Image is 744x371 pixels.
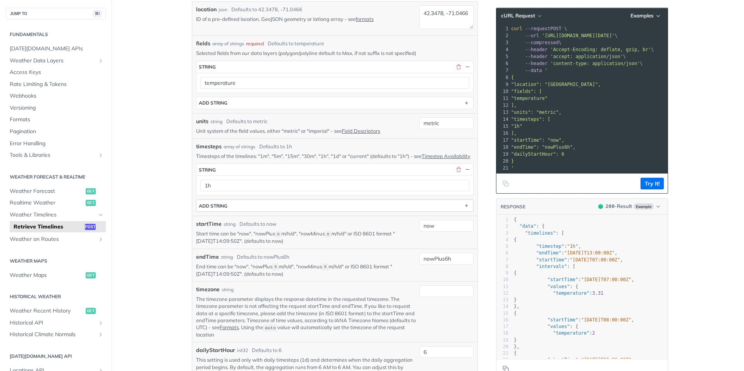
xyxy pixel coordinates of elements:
[511,151,564,157] span: "dailyStartHour": 6
[496,310,508,317] div: 15
[496,130,510,137] div: 16
[196,50,474,57] p: Selected fields from our data layers (polygon/polyline default to Max, if not suffix is not speci...
[496,323,508,330] div: 17
[564,250,615,256] span: "[DATE]T13:00:00Z"
[514,290,603,296] span: :
[514,277,634,282] span: : ,
[496,137,510,144] div: 17
[496,216,508,223] div: 1
[511,75,514,80] span: {
[511,117,550,122] span: "timesteps": [
[511,89,542,94] span: "fields": [
[514,324,578,329] span: : {
[220,324,239,330] a: Formats
[496,165,510,172] div: 21
[514,257,623,263] span: : ,
[86,308,96,314] span: get
[496,25,510,32] div: 1
[598,204,603,209] span: 200
[511,165,514,171] span: '
[511,26,522,31] span: curl
[536,264,567,269] span: "intervals"
[6,329,106,340] a: Historical Climate NormalsShow subpages for Historical Climate Normals
[224,143,255,150] div: array of strings
[496,95,510,102] div: 11
[525,61,548,66] span: --header
[10,92,104,100] span: Webhooks
[511,144,575,150] span: "endTime": "nowPlus6h",
[419,5,474,29] textarea: 42.3478, -71.0466
[542,33,615,38] span: '[URL][DOMAIN_NAME][DATE]'
[6,209,106,221] a: Weather TimelinesHide subpages for Weather Timelines
[545,68,548,73] span: '
[6,173,106,180] h2: Weather Forecast & realtime
[501,12,535,19] span: cURL Request
[10,151,96,159] span: Tools & Libraries
[514,230,564,236] span: : [
[594,203,664,210] button: 200200-ResultExample
[196,230,416,245] p: Start time can be "now", "nowPlus m/h/d", "nowMinus m/h/d" or ISO 8601 format "[DATE]T14:09:50Z"....
[196,97,473,109] button: ADD string
[496,270,508,277] div: 9
[496,144,510,151] div: 18
[6,234,106,245] a: Weather on RoutesShow subpages for Weather on Routes
[496,297,508,303] div: 13
[548,277,578,282] span: "startTime"
[6,258,106,265] h2: Weather Maps
[196,200,473,211] button: ADD string
[511,54,626,59] span: \
[324,265,327,270] span: X
[268,40,324,48] div: Defaults to temperature
[511,131,517,136] span: ],
[237,347,248,354] div: int32
[634,203,654,210] span: Example
[536,244,564,249] span: "timestep"
[496,357,508,363] div: 22
[496,250,508,256] div: 6
[496,109,510,116] div: 13
[6,305,106,317] a: Weather Recent Historyget
[86,188,96,194] span: get
[514,264,575,269] span: : [
[10,211,96,219] span: Weather Timelines
[511,47,654,52] span: \
[641,178,664,189] button: Try It!
[86,200,96,206] span: get
[199,167,216,173] div: string
[10,45,104,53] span: [DATE][DOMAIN_NAME] APIs
[246,40,264,47] div: required
[525,33,539,38] span: --url
[496,46,510,53] div: 4
[511,103,517,108] span: ],
[536,257,567,263] span: "startTime"
[196,220,222,228] label: startTime
[98,152,104,158] button: Show subpages for Tools & Libraries
[85,224,96,230] span: post
[511,82,601,87] span: "location": "[GEOGRAPHIC_DATA]",
[496,223,508,230] div: 2
[514,317,634,323] span: : ,
[6,79,106,90] a: Rate Limiting & Tokens
[514,344,520,349] span: },
[6,67,106,78] a: Access Keys
[514,337,517,343] span: }
[548,324,570,329] span: "values"
[514,304,520,309] span: },
[525,68,542,73] span: --data
[6,293,106,300] h2: Historical Weather
[514,357,634,362] span: : ,
[196,295,416,338] p: The timezone parameter displays the response datetime in the requested timezone. The timezone par...
[342,128,380,134] a: Field Descriptors
[496,350,508,357] div: 21
[6,55,106,67] a: Weather Data LayersShow subpages for Weather Data Layers
[496,303,508,310] div: 14
[6,149,106,161] a: Tools & LibrariesShow subpages for Tools & Libraries
[219,6,227,13] div: json
[10,235,96,243] span: Weather on Routes
[98,212,104,218] button: Hide subpages for Weather Timelines
[6,31,106,38] h2: Fundamentals
[6,114,106,125] a: Formats
[570,257,620,263] span: "[DATE]T07:00:00Z"
[93,10,102,17] span: ⌘/
[496,151,510,158] div: 19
